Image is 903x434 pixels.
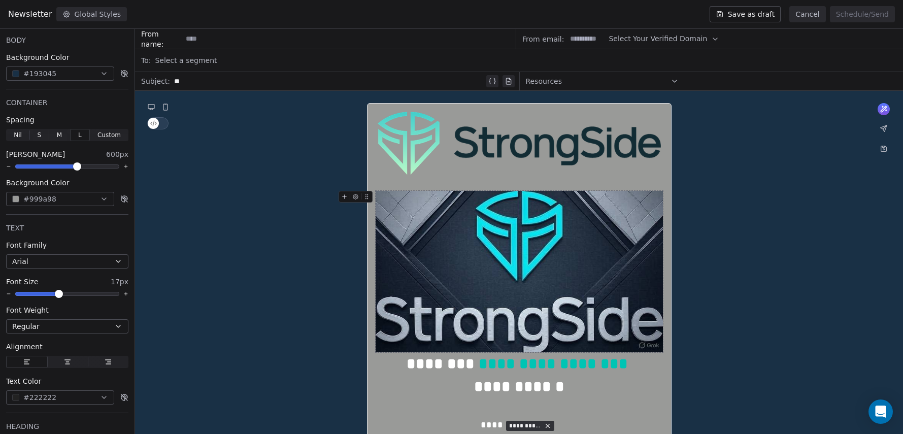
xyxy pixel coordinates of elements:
span: Subject: [141,76,170,89]
span: Font Weight [6,305,49,315]
span: Newsletter [8,8,52,20]
div: TEXT [6,223,128,233]
div: BODY [6,35,128,45]
span: [PERSON_NAME] [6,149,65,159]
button: Save as draft [710,6,781,22]
span: 17px [111,277,128,287]
span: Resources [526,76,562,86]
span: #222222 [23,392,56,403]
span: Text Color [6,376,41,386]
button: Cancel [789,6,825,22]
button: #193045 [6,66,114,81]
button: #222222 [6,390,114,405]
span: Font Size [6,277,39,287]
button: #999a98 [6,192,114,206]
div: Open Intercom Messenger [868,399,893,424]
span: Select Your Verified Domain [609,34,707,44]
span: From email: [522,34,564,44]
span: M [57,130,62,140]
span: From name: [141,29,182,49]
span: Select a segment [155,55,217,65]
span: S [37,130,41,140]
span: Background Color [6,52,70,62]
span: Arial [12,256,28,266]
span: 600px [106,149,128,159]
span: Custom [97,130,121,140]
span: To: [141,55,151,65]
span: Nil [14,130,22,140]
span: #999a98 [23,194,56,205]
span: Background Color [6,178,70,188]
button: Global Styles [56,7,127,21]
span: Spacing [6,115,35,125]
span: #193045 [23,69,56,79]
div: HEADING [6,421,128,431]
div: CONTAINER [6,97,128,108]
button: Schedule/Send [830,6,895,22]
span: Font Family [6,240,47,250]
span: Regular [12,321,40,332]
span: Alignment [6,342,43,352]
